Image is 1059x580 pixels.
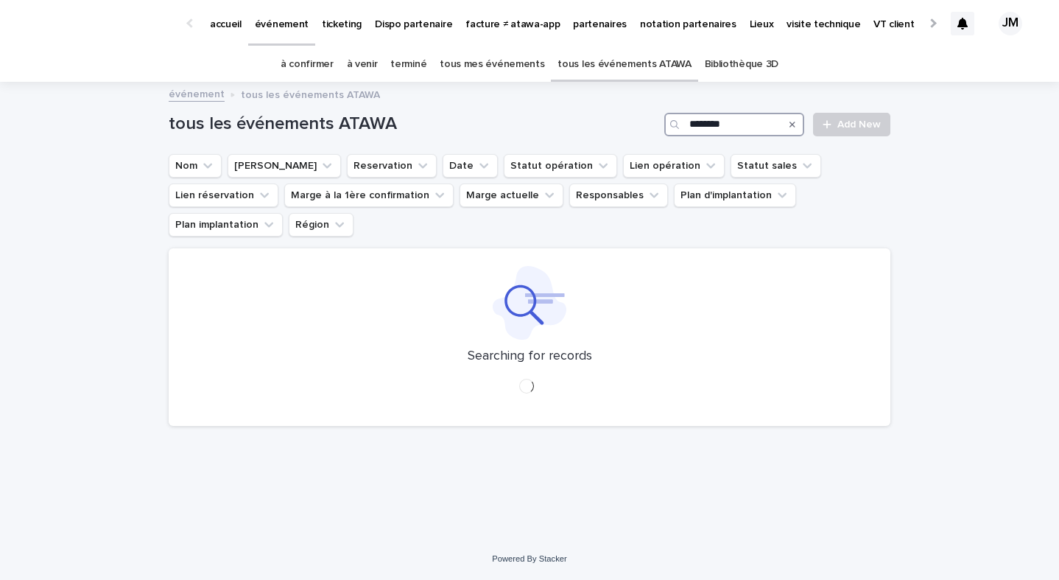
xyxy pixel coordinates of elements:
button: Plan implantation [169,213,283,237]
button: Lien Stacker [228,154,341,178]
button: Marge à la 1ère confirmation [284,184,454,207]
a: tous mes événements [440,47,544,82]
div: JM [999,12,1022,35]
button: Lien opération [623,154,725,178]
img: Ls34BcGeRexTGTNfXpUC [29,9,172,38]
p: tous les événements ATAWA [241,85,380,102]
a: événement [169,85,225,102]
a: Add New [813,113,890,136]
h1: tous les événements ATAWA [169,113,658,135]
a: à venir [347,47,378,82]
input: Search [664,113,804,136]
a: terminé [390,47,426,82]
button: Nom [169,154,222,178]
a: à confirmer [281,47,334,82]
a: Bibliothèque 3D [705,47,778,82]
button: Reservation [347,154,437,178]
span: Add New [837,119,881,130]
button: Statut opération [504,154,617,178]
button: Statut sales [731,154,821,178]
button: Marge actuelle [460,184,563,207]
button: Date [443,154,498,178]
button: Plan d'implantation [674,184,796,207]
button: Responsables [569,184,668,207]
p: Searching for records [468,349,592,365]
button: Lien réservation [169,184,278,207]
button: Région [289,213,353,237]
a: tous les événements ATAWA [557,47,691,82]
a: Powered By Stacker [492,554,566,563]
